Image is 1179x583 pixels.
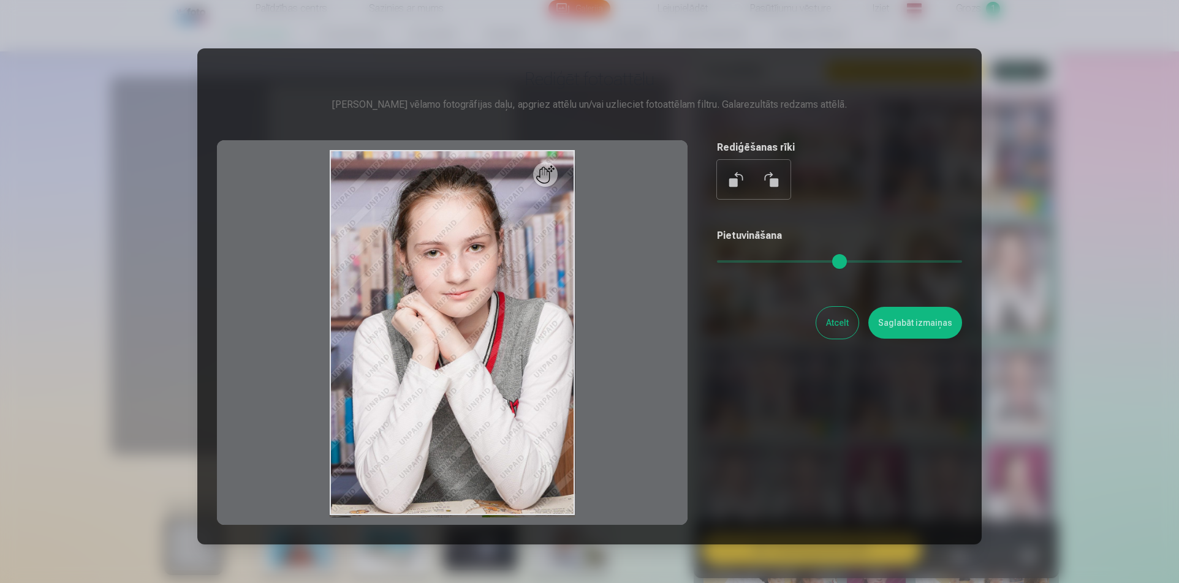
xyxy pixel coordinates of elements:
[217,68,962,90] h3: Rediģēt fotoattēlu
[816,307,859,339] button: Atcelt
[717,228,962,243] h5: Pietuvināšana
[717,140,962,155] h5: Rediģēšanas rīki
[217,97,962,112] div: [PERSON_NAME] vēlamo fotogrāfijas daļu, apgriez attēlu un/vai uzlieciet fotoattēlam filtru. Galar...
[868,307,962,339] button: Saglabāt izmaiņas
